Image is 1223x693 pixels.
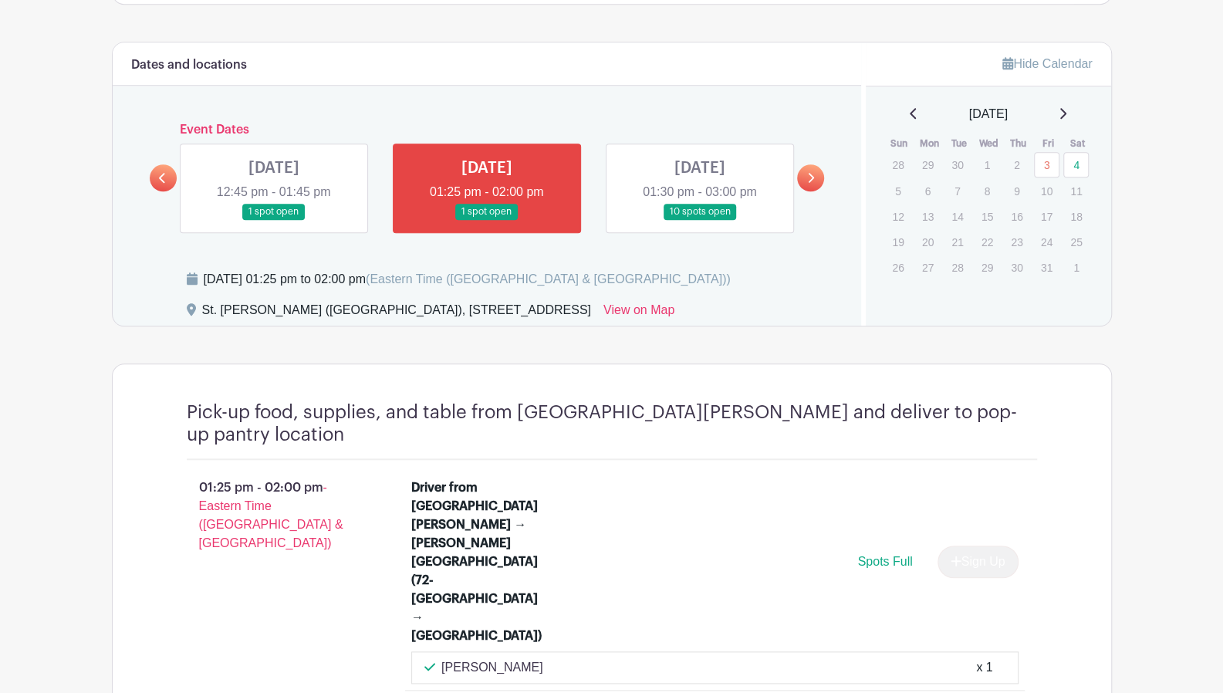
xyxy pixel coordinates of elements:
[975,255,1000,279] p: 29
[915,179,941,203] p: 6
[915,205,941,228] p: 13
[366,272,731,286] span: (Eastern Time ([GEOGRAPHIC_DATA] & [GEOGRAPHIC_DATA]))
[1034,179,1059,203] p: 10
[915,230,941,254] p: 20
[975,179,1000,203] p: 8
[441,658,543,677] p: [PERSON_NAME]
[1034,230,1059,254] p: 24
[1034,152,1059,177] a: 3
[1034,255,1059,279] p: 31
[1004,179,1029,203] p: 9
[944,205,970,228] p: 14
[1003,136,1033,151] th: Thu
[885,255,910,279] p: 26
[1063,230,1089,254] p: 25
[1063,255,1089,279] p: 1
[1063,205,1089,228] p: 18
[603,301,674,326] a: View on Map
[1063,136,1093,151] th: Sat
[915,255,941,279] p: 27
[944,153,970,177] p: 30
[885,205,910,228] p: 12
[944,179,970,203] p: 7
[1004,205,1029,228] p: 16
[1033,136,1063,151] th: Fri
[944,136,974,151] th: Tue
[969,105,1008,123] span: [DATE]
[1063,152,1089,177] a: 4
[1004,255,1029,279] p: 30
[1004,230,1029,254] p: 23
[1004,153,1029,177] p: 2
[974,136,1004,151] th: Wed
[204,270,731,289] div: [DATE] 01:25 pm to 02:00 pm
[1063,179,1089,203] p: 11
[976,658,992,677] div: x 1
[915,153,941,177] p: 29
[131,58,247,73] h6: Dates and locations
[857,555,912,568] span: Spots Full
[884,136,914,151] th: Sun
[885,153,910,177] p: 28
[975,205,1000,228] p: 15
[975,153,1000,177] p: 1
[885,230,910,254] p: 19
[202,301,591,326] div: St. [PERSON_NAME] ([GEOGRAPHIC_DATA]), [STREET_ADDRESS]
[944,230,970,254] p: 21
[162,472,387,559] p: 01:25 pm - 02:00 pm
[914,136,944,151] th: Mon
[1002,57,1092,70] a: Hide Calendar
[1034,205,1059,228] p: 17
[187,401,1037,446] h4: Pick-up food, supplies, and table from [GEOGRAPHIC_DATA][PERSON_NAME] and deliver to pop-up pantr...
[199,481,343,549] span: - Eastern Time ([GEOGRAPHIC_DATA] & [GEOGRAPHIC_DATA])
[885,179,910,203] p: 5
[944,255,970,279] p: 28
[411,478,545,645] div: Driver from [GEOGRAPHIC_DATA][PERSON_NAME] → [PERSON_NAME][GEOGRAPHIC_DATA] (72-[GEOGRAPHIC_DATA]...
[177,123,798,137] h6: Event Dates
[975,230,1000,254] p: 22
